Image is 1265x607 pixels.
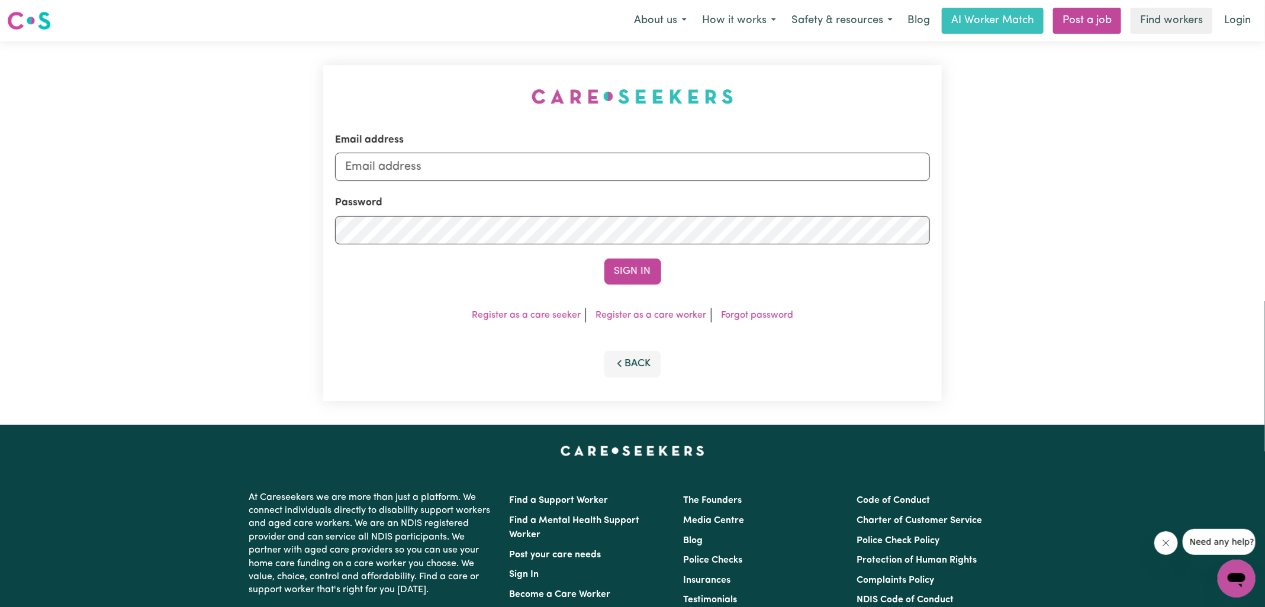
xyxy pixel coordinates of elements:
iframe: Button to launch messaging window [1218,560,1256,598]
a: Media Centre [683,516,744,525]
a: Post your care needs [510,550,601,560]
a: Register as a care worker [596,311,706,320]
iframe: Message from company [1183,529,1256,555]
a: NDIS Code of Conduct [857,595,954,605]
a: Post a job [1053,8,1121,34]
a: Become a Care Worker [510,590,611,599]
a: Forgot password [721,311,793,320]
a: Careseekers logo [7,7,51,34]
a: Complaints Policy [857,576,934,585]
button: About us [626,8,694,33]
a: Blog [900,8,937,34]
label: Password [335,195,382,211]
a: Find a Support Worker [510,496,609,505]
input: Email address [335,153,930,181]
a: Find a Mental Health Support Worker [510,516,640,540]
a: Careseekers home page [561,446,704,456]
a: Login [1217,8,1258,34]
a: Testimonials [683,595,737,605]
iframe: Close message [1154,531,1178,555]
p: At Careseekers we are more than just a platform. We connect individuals directly to disability su... [249,486,495,602]
a: Charter of Customer Service [857,516,982,525]
button: Safety & resources [784,8,900,33]
a: Insurances [683,576,730,585]
a: Blog [683,536,703,545]
a: AI Worker Match [942,8,1044,34]
a: The Founders [683,496,742,505]
a: Police Checks [683,556,742,565]
img: Careseekers logo [7,10,51,31]
button: Back [604,351,661,377]
a: Protection of Human Rights [857,556,977,565]
a: Code of Conduct [857,496,930,505]
a: Police Check Policy [857,536,939,545]
label: Email address [335,133,404,148]
button: How it works [694,8,784,33]
a: Find workers [1131,8,1212,34]
a: Register as a care seeker [472,311,581,320]
button: Sign In [604,259,661,285]
a: Sign In [510,570,539,579]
